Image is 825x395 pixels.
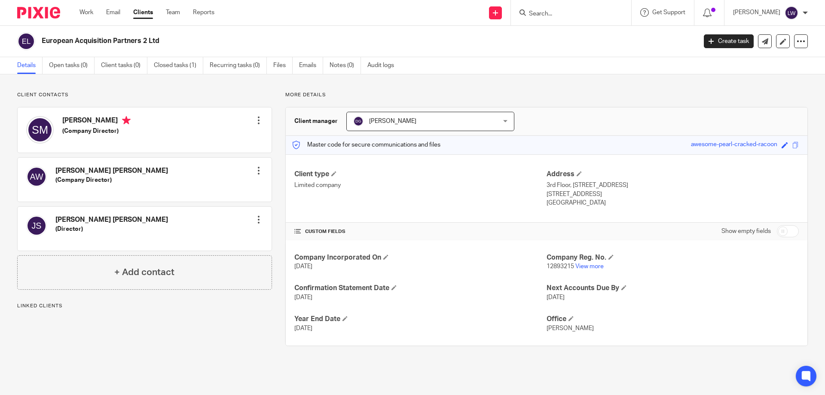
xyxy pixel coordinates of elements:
[193,8,214,17] a: Reports
[294,253,547,262] h4: Company Incorporated On
[733,8,780,17] p: [PERSON_NAME]
[369,118,416,124] span: [PERSON_NAME]
[547,294,565,300] span: [DATE]
[528,10,605,18] input: Search
[26,215,47,236] img: svg%3E
[62,116,131,127] h4: [PERSON_NAME]
[547,263,574,269] span: 12893215
[17,92,272,98] p: Client contacts
[547,190,799,199] p: [STREET_ADDRESS]
[166,8,180,17] a: Team
[704,34,754,48] a: Create task
[547,170,799,179] h4: Address
[547,284,799,293] h4: Next Accounts Due By
[292,141,440,149] p: Master code for secure communications and files
[367,57,400,74] a: Audit logs
[49,57,95,74] a: Open tasks (0)
[26,116,54,144] img: svg%3E
[26,166,47,187] img: svg%3E
[294,325,312,331] span: [DATE]
[547,315,799,324] h4: Office
[55,215,168,224] h4: [PERSON_NAME] [PERSON_NAME]
[17,7,60,18] img: Pixie
[330,57,361,74] a: Notes (0)
[101,57,147,74] a: Client tasks (0)
[114,266,174,279] h4: + Add contact
[17,57,43,74] a: Details
[285,92,808,98] p: More details
[294,170,547,179] h4: Client type
[652,9,685,15] span: Get Support
[691,140,777,150] div: awesome-pearl-cracked-racoon
[79,8,93,17] a: Work
[547,253,799,262] h4: Company Reg. No.
[785,6,798,20] img: svg%3E
[154,57,203,74] a: Closed tasks (1)
[62,127,131,135] h5: (Company Director)
[294,117,338,126] h3: Client manager
[133,8,153,17] a: Clients
[106,8,120,17] a: Email
[210,57,267,74] a: Recurring tasks (0)
[294,315,547,324] h4: Year End Date
[547,199,799,207] p: [GEOGRAPHIC_DATA]
[721,227,771,236] label: Show empty fields
[294,181,547,190] p: Limited company
[294,263,312,269] span: [DATE]
[42,37,561,46] h2: European Acquisition Partners 2 Ltd
[294,228,547,235] h4: CUSTOM FIELDS
[299,57,323,74] a: Emails
[17,303,272,309] p: Linked clients
[353,116,364,126] img: svg%3E
[547,325,594,331] span: [PERSON_NAME]
[55,225,168,233] h5: (Director)
[273,57,293,74] a: Files
[17,32,35,50] img: svg%3E
[294,294,312,300] span: [DATE]
[547,181,799,190] p: 3rd Floor, [STREET_ADDRESS]
[294,284,547,293] h4: Confirmation Statement Date
[55,166,168,175] h4: [PERSON_NAME] [PERSON_NAME]
[575,263,604,269] a: View more
[122,116,131,125] i: Primary
[55,176,168,184] h5: (Company Director)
